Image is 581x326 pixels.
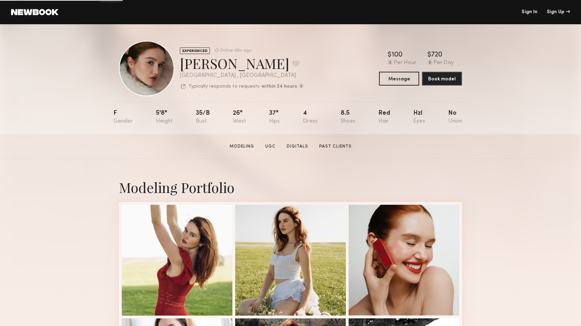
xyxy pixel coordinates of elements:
div: F [113,110,133,124]
div: [GEOGRAPHIC_DATA] , [GEOGRAPHIC_DATA] [180,73,304,79]
div: $ [427,52,431,59]
div: Modeling Portfolio [119,178,462,196]
b: within 24 hours [261,84,297,89]
div: Per Day [434,60,454,66]
div: 26" [233,110,246,124]
div: 8.5 [341,110,356,124]
div: No [448,110,462,124]
a: Sign In [522,10,537,15]
div: 100 [391,52,403,59]
div: $ [388,52,391,59]
a: Digitals [284,143,311,150]
button: Message [379,72,419,86]
div: 4 [303,110,317,124]
div: Red [378,110,390,124]
div: 35/b [196,110,210,124]
a: Modeling [227,143,257,150]
a: UGC [262,143,278,150]
div: [PERSON_NAME] [180,54,304,72]
div: EXPERIENCED [180,47,210,54]
div: Per Hour [394,60,416,66]
p: Typically responds to requests [188,84,260,89]
div: Hzl [413,110,425,124]
a: Past Clients [316,143,354,150]
div: Online 10hr ago [220,49,251,53]
div: 720 [431,52,442,59]
div: 37" [269,110,280,124]
div: Sign Up [547,10,570,15]
button: Book model [422,72,462,86]
div: 5'8" [156,110,173,124]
